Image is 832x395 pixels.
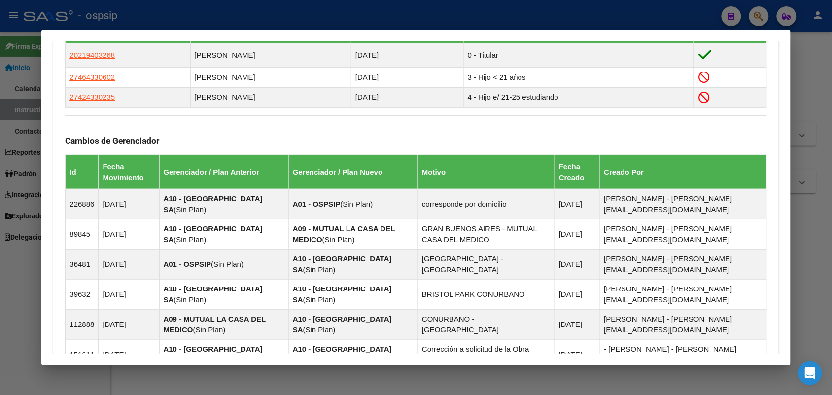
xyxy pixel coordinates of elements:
td: [DATE] [351,43,464,68]
td: 39632 [66,279,99,309]
strong: A10 - [GEOGRAPHIC_DATA] SA [164,194,263,214]
td: ( ) [159,189,288,219]
td: [DATE] [555,249,600,279]
strong: A10 - [GEOGRAPHIC_DATA] SA [293,254,392,274]
td: [PERSON_NAME] - [PERSON_NAME][EMAIL_ADDRESS][DOMAIN_NAME] [600,309,766,339]
td: [GEOGRAPHIC_DATA] - [GEOGRAPHIC_DATA] [418,249,555,279]
td: ( ) [159,339,288,369]
td: [DATE] [99,309,159,339]
span: Sin Plan [213,260,241,268]
td: 112888 [66,309,99,339]
td: ( ) [288,279,417,309]
td: [DATE] [99,189,159,219]
td: ( ) [288,249,417,279]
span: Sin Plan [325,235,352,244]
td: ( ) [159,249,288,279]
th: Gerenciador / Plan Anterior [159,155,288,189]
span: Sin Plan [306,295,333,304]
span: Sin Plan [176,205,204,214]
td: 3 - Hijo < 21 años [463,68,694,87]
span: 27464330602 [69,73,115,81]
td: ( ) [288,219,417,249]
td: [PERSON_NAME] - [PERSON_NAME][EMAIL_ADDRESS][DOMAIN_NAME] [600,279,766,309]
span: Sin Plan [176,295,204,304]
strong: A10 - [GEOGRAPHIC_DATA] SA [293,345,392,364]
td: [DATE] [351,68,464,87]
td: ( ) [159,279,288,309]
strong: A01 - OSPSIP [293,200,341,208]
td: 36481 [66,249,99,279]
td: [PERSON_NAME] - [PERSON_NAME][EMAIL_ADDRESS][DOMAIN_NAME] [600,189,766,219]
td: [DATE] [555,279,600,309]
th: Creado Por [600,155,766,189]
h3: Cambios de Gerenciador [65,135,766,146]
td: [DATE] [351,87,464,107]
strong: A10 - [GEOGRAPHIC_DATA] SA [164,285,263,304]
td: [DATE] [555,219,600,249]
strong: A09 - MUTUAL LA CASA DEL MEDICO [293,224,395,244]
th: Fecha Creado [555,155,600,189]
td: [PERSON_NAME] [190,87,351,107]
td: [DATE] [99,339,159,369]
td: ( ) [159,219,288,249]
td: [DATE] [99,219,159,249]
span: Sin Plan [176,235,204,244]
th: Fecha Movimiento [99,155,159,189]
span: Sin Plan [306,265,333,274]
td: - [PERSON_NAME] - [PERSON_NAME][EMAIL_ADDRESS][DOMAIN_NAME] [600,339,766,369]
td: [DATE] [99,249,159,279]
span: 27424330235 [69,93,115,101]
td: Corrección a solicitud de la Obra Social [418,339,555,369]
td: ( ) [288,339,417,369]
span: Sin Plan [196,325,223,334]
td: 89845 [66,219,99,249]
td: 4 - Hijo e/ 21-25 estudiando [463,87,694,107]
th: Gerenciador / Plan Nuevo [288,155,417,189]
strong: A10 - [GEOGRAPHIC_DATA] SA [164,345,263,364]
strong: A01 - OSPSIP [164,260,211,268]
td: [DATE] [555,189,600,219]
td: [DATE] [99,279,159,309]
td: [PERSON_NAME] [190,68,351,87]
td: ( ) [288,189,417,219]
th: Id [66,155,99,189]
td: BRISTOL PARK CONURBANO [418,279,555,309]
span: Sin Plan [343,200,371,208]
td: CONURBANO - [GEOGRAPHIC_DATA] [418,309,555,339]
td: 151611 [66,339,99,369]
td: 0 - Titular [463,43,694,68]
span: Sin Plan [306,325,333,334]
td: [DATE] [555,339,600,369]
td: ( ) [159,309,288,339]
td: [PERSON_NAME] [190,43,351,68]
td: GRAN BUENOS AIRES - MUTUAL CASA DEL MEDICO [418,219,555,249]
td: ( ) [288,309,417,339]
div: Open Intercom Messenger [798,361,822,385]
td: [PERSON_NAME] - [PERSON_NAME][EMAIL_ADDRESS][DOMAIN_NAME] [600,249,766,279]
strong: A09 - MUTUAL LA CASA DEL MEDICO [164,315,266,334]
span: 20219403268 [69,51,115,59]
th: Motivo [418,155,555,189]
td: 226886 [66,189,99,219]
strong: A10 - [GEOGRAPHIC_DATA] SA [293,285,392,304]
td: [PERSON_NAME] - [PERSON_NAME][EMAIL_ADDRESS][DOMAIN_NAME] [600,219,766,249]
td: corresponde por domicilio [418,189,555,219]
strong: A10 - [GEOGRAPHIC_DATA] SA [293,315,392,334]
strong: A10 - [GEOGRAPHIC_DATA] SA [164,224,263,244]
td: [DATE] [555,309,600,339]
